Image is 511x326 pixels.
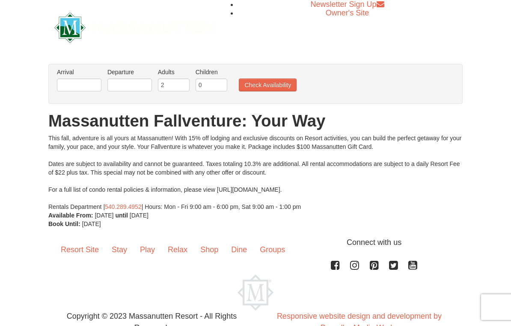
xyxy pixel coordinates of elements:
[95,212,113,219] span: [DATE]
[57,68,101,76] label: Arrival
[48,220,80,227] strong: Book Until:
[225,237,253,263] a: Dine
[48,112,463,130] h1: Massanutten Fallventure: Your Way
[54,12,214,43] img: Massanutten Resort Logo
[115,212,128,219] strong: until
[326,9,369,17] a: Owner's Site
[158,68,190,76] label: Adults
[196,68,227,76] label: Children
[238,275,273,311] img: Massanutten Resort Logo
[54,237,105,263] a: Resort Site
[107,68,152,76] label: Departure
[253,237,291,263] a: Groups
[134,237,161,263] a: Play
[194,237,225,263] a: Shop
[105,203,142,210] a: 540.289.4952
[82,220,101,227] span: [DATE]
[54,16,214,36] a: Massanutten Resort
[161,237,194,263] a: Relax
[130,212,149,219] span: [DATE]
[239,78,297,91] button: Check Availability
[105,237,134,263] a: Stay
[48,212,93,219] strong: Available From:
[48,134,463,211] div: This fall, adventure is all yours at Massanutten! With 15% off lodging and exclusive discounts on...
